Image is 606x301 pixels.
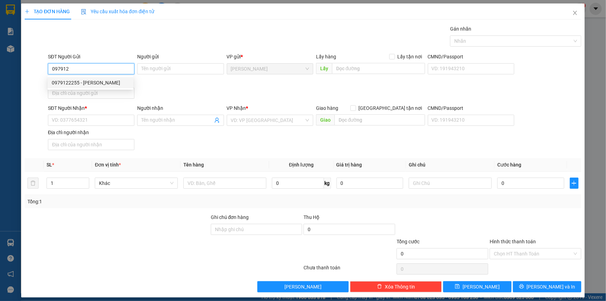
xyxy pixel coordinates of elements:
[211,224,302,235] input: Ghi chú đơn hàng
[406,158,495,172] th: Ghi chú
[455,284,460,290] span: save
[316,114,334,125] span: Giao
[304,214,319,220] span: Thu Hộ
[332,63,425,74] input: Dọc đường
[81,9,86,15] img: icon
[25,9,70,14] span: TẠO ĐƠN HÀNG
[211,214,249,220] label: Ghi chú đơn hàng
[137,53,224,60] div: Người gửi
[183,178,266,189] input: VD: Bàn, Ghế
[95,162,121,168] span: Đơn vị tính
[27,178,39,189] button: delete
[227,105,246,111] span: VP Nhận
[570,178,579,189] button: plus
[428,104,514,112] div: CMND/Passport
[324,178,331,189] span: kg
[48,53,134,60] div: SĐT Người Gửi
[428,53,514,60] div: CMND/Passport
[337,178,404,189] input: 0
[350,281,442,292] button: deleteXóa Thông tin
[27,198,234,205] div: Tổng: 1
[316,63,332,74] span: Lấy
[450,26,471,32] label: Gán nhãn
[316,54,336,59] span: Lấy hàng
[513,281,581,292] button: printer[PERSON_NAME] và In
[52,79,129,87] div: 0979122255 - [PERSON_NAME]
[183,162,204,168] span: Tên hàng
[570,180,578,186] span: plus
[289,162,314,168] span: Định lượng
[284,283,322,291] span: [PERSON_NAME]
[377,284,382,290] span: delete
[463,283,500,291] span: [PERSON_NAME]
[519,284,524,290] span: printer
[227,53,313,60] div: VP gửi
[497,162,521,168] span: Cước hàng
[565,3,585,23] button: Close
[48,77,133,88] div: 0979122255 - PHẠM HOÀNG LUÂN
[490,239,536,244] label: Hình thức thanh toán
[48,139,134,150] input: Địa chỉ của người nhận
[257,281,349,292] button: [PERSON_NAME]
[572,10,578,16] span: close
[356,104,425,112] span: [GEOGRAPHIC_DATA] tận nơi
[397,239,420,244] span: Tổng cước
[48,88,134,99] input: Địa chỉ của người gửi
[395,53,425,60] span: Lấy tận nơi
[214,117,220,123] span: user-add
[303,264,396,276] div: Chưa thanh toán
[334,114,425,125] input: Dọc đường
[25,9,30,14] span: plus
[48,104,134,112] div: SĐT Người Nhận
[137,104,224,112] div: Người nhận
[443,281,512,292] button: save[PERSON_NAME]
[99,178,174,188] span: Khác
[409,178,492,189] input: Ghi Chú
[385,283,415,291] span: Xóa Thông tin
[47,162,52,168] span: SL
[231,64,309,74] span: Cao Lãnh
[527,283,575,291] span: [PERSON_NAME] và In
[81,9,154,14] span: Yêu cầu xuất hóa đơn điện tử
[316,105,338,111] span: Giao hàng
[337,162,362,168] span: Giá trị hàng
[48,129,134,136] div: Địa chỉ người nhận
